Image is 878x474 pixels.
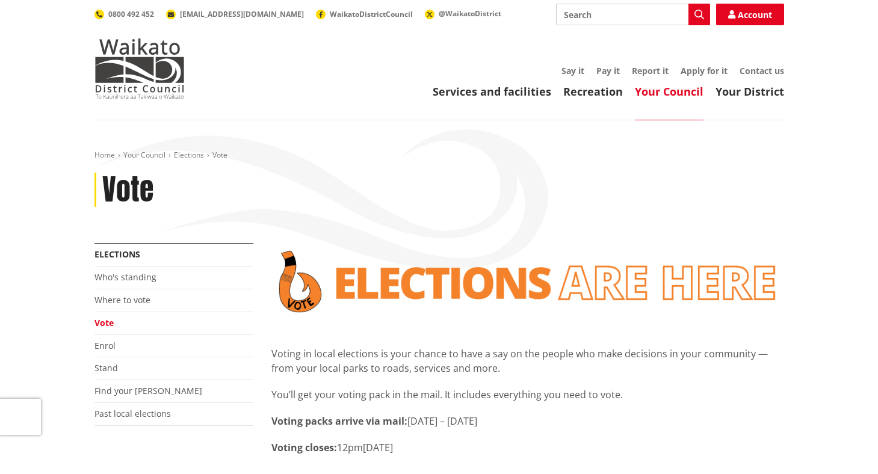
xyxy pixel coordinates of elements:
[271,243,784,320] img: Vote banner transparent
[102,173,153,208] h1: Vote
[94,271,156,283] a: Who's standing
[271,387,784,402] p: You’ll get your voting pack in the mail. It includes everything you need to vote.
[180,9,304,19] span: [EMAIL_ADDRESS][DOMAIN_NAME]
[271,414,407,428] strong: Voting packs arrive via mail:
[632,65,669,76] a: Report it
[425,8,501,19] a: @WaikatoDistrict
[166,9,304,19] a: [EMAIL_ADDRESS][DOMAIN_NAME]
[596,65,620,76] a: Pay it
[94,317,114,328] a: Vote
[271,441,337,454] strong: Voting closes:
[316,9,413,19] a: WaikatoDistrictCouncil
[108,9,154,19] span: 0800 492 452
[94,9,154,19] a: 0800 492 452
[94,408,171,419] a: Past local elections
[433,84,551,99] a: Services and facilities
[271,346,784,375] p: Voting in local elections is your chance to have a say on the people who make decisions in your c...
[330,9,413,19] span: WaikatoDistrictCouncil
[716,4,784,25] a: Account
[94,150,784,161] nav: breadcrumb
[681,65,728,76] a: Apply for it
[561,65,584,76] a: Say it
[556,4,710,25] input: Search input
[716,84,784,99] a: Your District
[635,84,703,99] a: Your Council
[94,150,115,160] a: Home
[740,65,784,76] a: Contact us
[94,385,202,396] a: Find your [PERSON_NAME]
[94,294,150,306] a: Where to vote
[94,362,118,374] a: Stand
[563,84,623,99] a: Recreation
[94,340,116,351] a: Enrol
[94,38,185,99] img: Waikato District Council - Te Kaunihera aa Takiwaa o Waikato
[439,8,501,19] span: @WaikatoDistrict
[271,414,784,428] p: [DATE] – [DATE]
[337,441,393,454] span: 12pm[DATE]
[123,150,165,160] a: Your Council
[94,248,140,260] a: Elections
[212,150,227,160] span: Vote
[174,150,204,160] a: Elections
